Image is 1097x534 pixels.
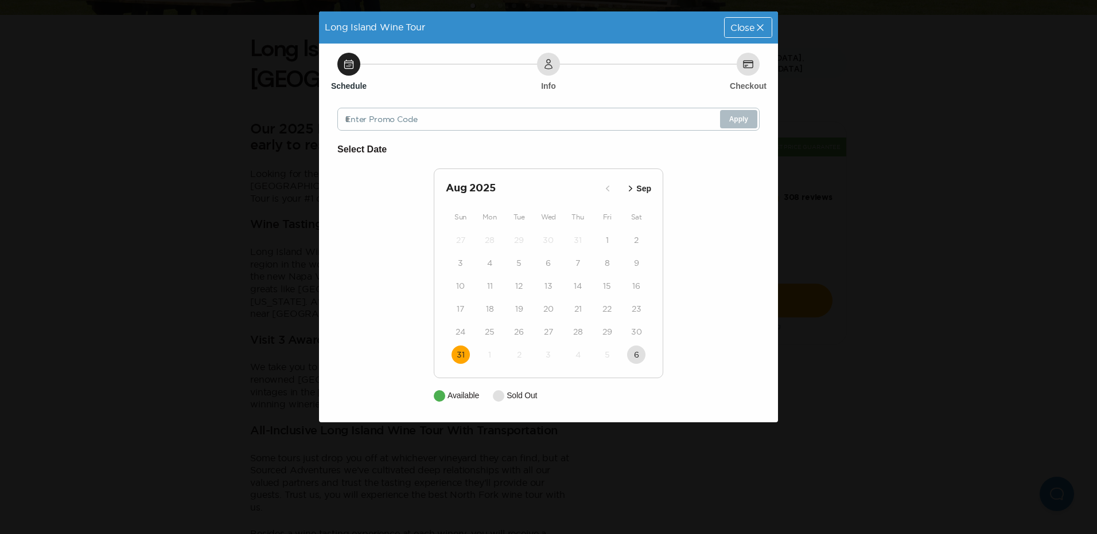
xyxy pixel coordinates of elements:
button: 9 [627,254,645,272]
time: 23 [632,303,641,315]
button: 2 [510,345,528,364]
time: 10 [456,280,465,292]
button: 26 [510,323,528,341]
button: 2 [627,231,645,249]
time: 27 [544,326,553,337]
div: Fri [593,210,622,224]
time: 2 [517,349,522,360]
button: 27 [452,231,470,249]
button: 10 [452,277,470,295]
time: 11 [487,280,493,292]
button: 19 [510,300,528,318]
button: 16 [627,277,645,295]
time: 28 [485,234,495,246]
time: 6 [546,257,551,269]
button: 17 [452,300,470,318]
button: 12 [510,277,528,295]
time: 31 [457,349,465,360]
time: 8 [605,257,610,269]
time: 27 [456,234,465,246]
button: 27 [539,323,558,341]
time: 3 [458,257,463,269]
div: Wed [534,210,563,224]
button: 25 [481,323,499,341]
time: 28 [573,326,583,337]
p: Available [448,390,479,402]
button: 5 [510,254,528,272]
button: 29 [598,323,616,341]
time: 16 [632,280,640,292]
time: 5 [605,349,610,360]
time: 18 [486,303,494,315]
button: 1 [598,231,616,249]
button: 6 [539,254,558,272]
time: 6 [634,349,639,360]
button: 8 [598,254,616,272]
button: 5 [598,345,616,364]
button: 23 [627,300,645,318]
time: 21 [574,303,582,315]
button: 6 [627,345,645,364]
button: 28 [569,323,587,341]
time: 26 [514,326,524,337]
time: 15 [603,280,611,292]
time: 12 [515,280,523,292]
time: 30 [543,234,554,246]
h2: Aug 2025 [446,180,598,197]
button: 22 [598,300,616,318]
time: 29 [514,234,524,246]
button: 31 [452,345,470,364]
button: 15 [598,277,616,295]
time: 4 [575,349,581,360]
time: 4 [487,257,492,269]
p: Sep [636,183,651,195]
button: 20 [539,300,558,318]
h6: Checkout [730,80,767,92]
p: Sold Out [507,390,537,402]
time: 19 [515,303,523,315]
button: 29 [510,231,528,249]
button: 7 [569,254,587,272]
span: Long Island Wine Tour [325,22,425,32]
time: 20 [543,303,554,315]
span: Close [730,23,754,32]
time: 7 [575,257,580,269]
time: 30 [631,326,642,337]
time: 1 [488,349,491,360]
button: 3 [539,345,558,364]
button: 30 [539,231,558,249]
time: 31 [574,234,582,246]
button: 28 [481,231,499,249]
div: Sun [446,210,475,224]
time: 25 [485,326,495,337]
button: 13 [539,277,558,295]
div: Sat [622,210,651,224]
button: 24 [452,323,470,341]
button: 30 [627,323,645,341]
time: 3 [546,349,551,360]
button: 21 [569,300,587,318]
button: 31 [569,231,587,249]
button: 1 [481,345,499,364]
time: 13 [544,280,553,292]
button: 11 [481,277,499,295]
button: 14 [569,277,587,295]
div: Tue [504,210,534,224]
time: 29 [602,326,612,337]
div: Mon [475,210,504,224]
time: 5 [516,257,522,269]
time: 24 [456,326,465,337]
time: 14 [574,280,582,292]
button: 4 [481,254,499,272]
time: 22 [602,303,612,315]
h6: Info [541,80,556,92]
time: 2 [634,234,639,246]
button: 4 [569,345,587,364]
div: Thu [563,210,593,224]
h6: Select Date [337,142,760,157]
time: 1 [606,234,609,246]
time: 9 [634,257,639,269]
time: 17 [457,303,464,315]
button: Sep [621,179,655,198]
button: 3 [452,254,470,272]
